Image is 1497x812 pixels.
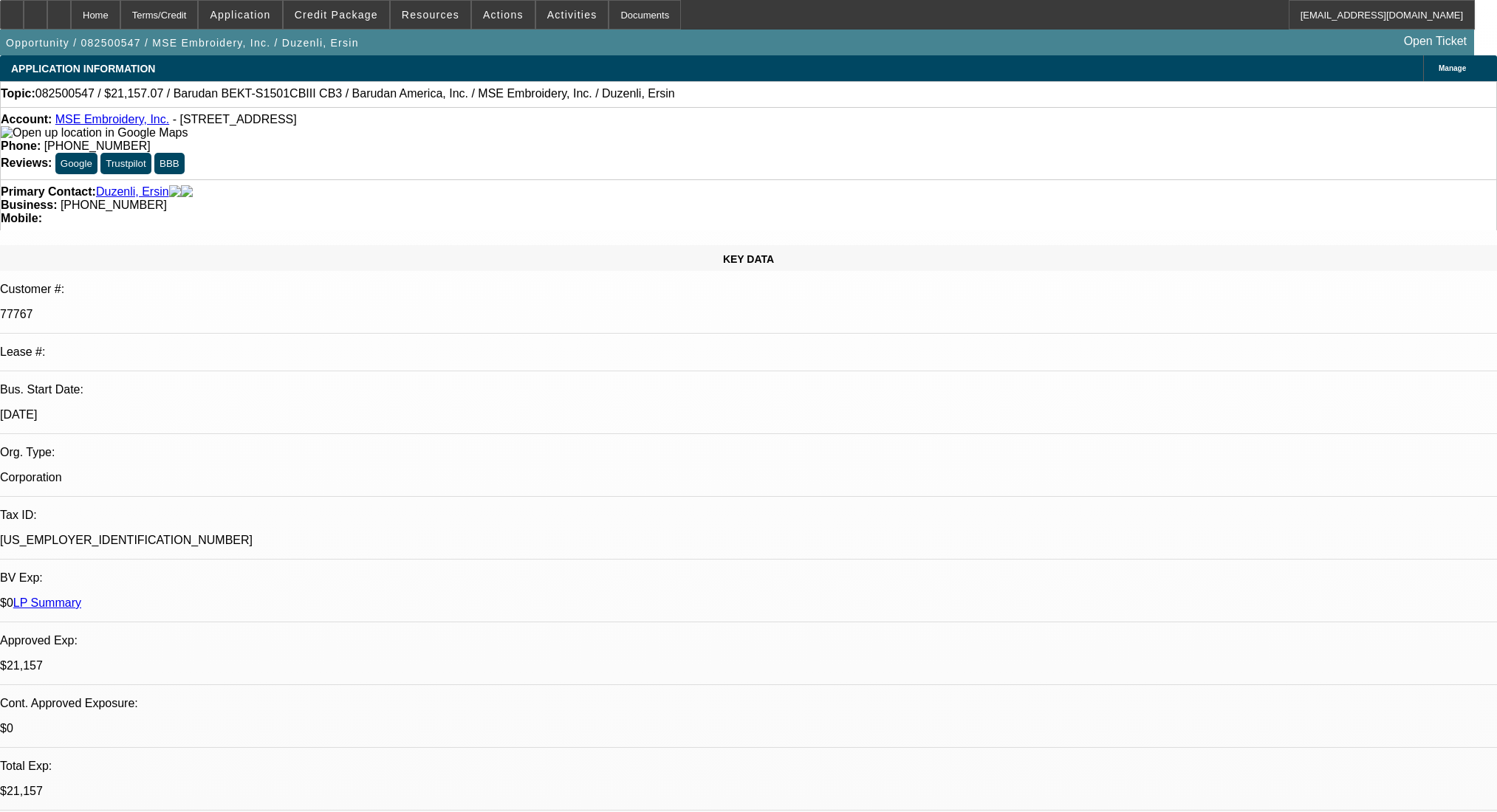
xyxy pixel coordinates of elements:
img: Open up location in Google Maps [1,126,188,140]
strong: Mobile: [1,212,42,224]
button: Activities [536,1,609,29]
span: Application [210,9,270,21]
span: Activities [547,9,597,21]
span: [PHONE_NUMBER] [61,199,167,211]
button: Resources [391,1,470,29]
span: 082500547 / $21,157.07 / Barudan BEKT-S1501CBIII CB3 / Barudan America, Inc. / MSE Embroidery, In... [35,87,675,100]
span: Resources [402,9,459,21]
span: Actions [483,9,524,21]
button: Credit Package [284,1,389,29]
img: linkedin-icon.png [181,185,193,199]
span: KEY DATA [723,253,774,265]
span: Credit Package [295,9,378,21]
span: Opportunity / 082500547 / MSE Embroidery, Inc. / Duzenli, Ersin [6,37,359,49]
a: Duzenli, Ersin [96,185,169,199]
button: Application [199,1,281,29]
a: View Google Maps [1,126,188,139]
a: MSE Embroidery, Inc. [55,113,169,125]
strong: Phone: [1,140,41,152]
strong: Primary Contact: [1,185,96,199]
button: Google [55,153,97,174]
strong: Account: [1,113,52,125]
span: Manage [1439,64,1466,72]
button: BBB [154,153,185,174]
strong: Business: [1,199,57,211]
a: LP Summary [13,596,81,609]
a: Open Ticket [1398,29,1473,54]
button: Trustpilot [100,153,151,174]
span: [PHONE_NUMBER] [44,140,151,152]
span: APPLICATION INFORMATION [11,63,155,75]
span: - [STREET_ADDRESS] [173,113,297,125]
button: Actions [472,1,535,29]
strong: Reviews: [1,156,52,169]
img: facebook-icon.png [169,185,181,199]
strong: Topic: [1,87,35,100]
